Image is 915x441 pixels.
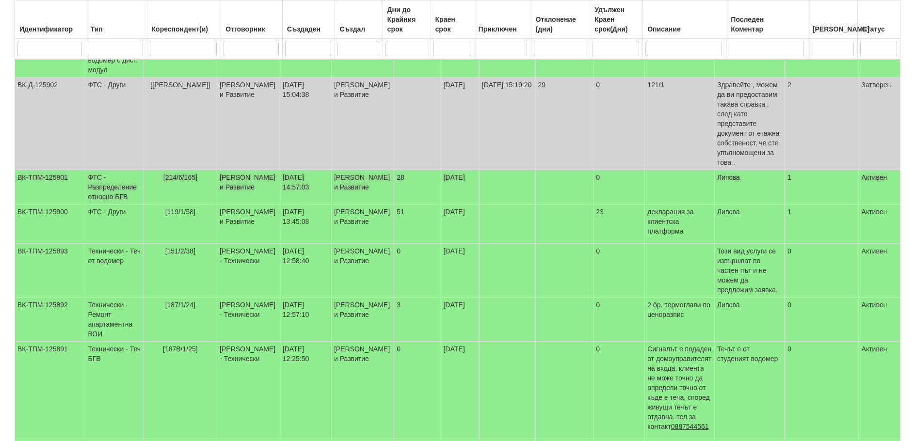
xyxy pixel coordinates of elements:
td: [PERSON_NAME] и Развитие [332,298,394,342]
span: 51 [397,208,404,216]
th: Статус: No sort applied, activate to apply an ascending sort [857,0,900,39]
span: Липсва [717,208,740,216]
td: 0 [594,298,645,342]
td: 29 [535,78,594,170]
td: 0 [594,170,645,205]
td: [DATE] [441,244,479,298]
td: [PERSON_NAME] и Развитие [217,170,280,205]
td: [DATE] 14:57:03 [280,170,331,205]
th: Описание: No sort applied, activate to apply an ascending sort [643,0,726,39]
tcxspan: Call 0887544561 via 3CX [671,423,709,430]
td: Технически - Теч от водомер [85,244,144,298]
td: 1 [785,205,859,244]
td: ФТС - Разпределение относно БГВ [85,170,144,205]
td: [DATE] 12:58:40 [280,244,331,298]
div: Описание [645,22,723,36]
div: Създал [337,22,380,36]
td: [PERSON_NAME] и Развитие [217,78,280,170]
td: Технически - Ремонт апартаментна ВОИ [85,298,144,342]
td: ВК-ТПМ-125893 [15,244,85,298]
td: 23 [594,205,645,244]
th: Тип: No sort applied, activate to apply an ascending sort [86,0,147,39]
td: [PERSON_NAME] и Развитие [332,78,394,170]
td: Активен [859,170,900,205]
td: [PERSON_NAME] и Развитие [217,205,280,244]
td: Активен [859,298,900,342]
span: [187В/1/25] [163,345,198,353]
td: [PERSON_NAME] и Развитие [332,244,394,298]
td: [PERSON_NAME] - Технически [217,244,280,298]
td: ВК-ТПМ-125891 [15,342,85,439]
td: ФТС - Други [85,205,144,244]
td: ВК-ТПМ-125901 [15,170,85,205]
div: Създаден [285,22,333,36]
div: Идентификатор [17,22,83,36]
td: Активен [859,342,900,439]
span: Течът е от студеният водомер [717,345,778,362]
span: [119/1/58] [165,208,195,216]
td: 0 [594,342,645,439]
th: Създаден: No sort applied, activate to apply an ascending sort [282,0,335,39]
td: 0 [785,298,859,342]
td: [DATE] 12:57:10 [280,298,331,342]
td: ВК-ТПМ-125900 [15,205,85,244]
th: Идентификатор: No sort applied, activate to apply an ascending sort [15,0,86,39]
td: 0 [594,78,645,170]
td: [DATE] 13:45:08 [280,205,331,244]
td: Технически - Теч БГВ [85,342,144,439]
td: ВК-Д-125902 [15,78,85,170]
div: [PERSON_NAME] [811,22,855,36]
td: 1 [785,170,859,205]
td: [DATE] 12:25:50 [280,342,331,439]
span: 28 [397,173,404,181]
th: Приключен: No sort applied, activate to apply an ascending sort [474,0,531,39]
th: Кореспондент(и): No sort applied, activate to apply an ascending sort [147,0,221,39]
th: Дни до Крайния срок: No sort applied, activate to apply an ascending sort [383,0,431,39]
td: 0 [785,244,859,298]
td: Затворен [859,78,900,170]
td: 0 [594,244,645,298]
td: [DATE] [441,78,479,170]
td: [PERSON_NAME] и Развитие [332,342,394,439]
span: Този вид услуги се извършват по частен път и не можем да предложим заявка. [717,247,778,294]
td: 2 [785,78,859,170]
span: Липсва [717,173,740,181]
div: Статус [860,22,898,36]
th: Брой Файлове: No sort applied, activate to apply an ascending sort [808,0,857,39]
td: [DATE] [441,342,479,439]
span: 3 [397,301,401,309]
div: Дни до Крайния срок [385,3,428,36]
td: [DATE] 15:04:38 [280,78,331,170]
th: Отклонение (дни): No sort applied, activate to apply an ascending sort [531,0,590,39]
p: декларация за клиентска платформа [647,207,712,236]
th: Отговорник: No sort applied, activate to apply an ascending sort [221,0,283,39]
span: 0 [397,247,401,255]
td: [PERSON_NAME] - Технически [217,342,280,439]
td: [PERSON_NAME] и Развитие [332,170,394,205]
td: [DATE] [441,298,479,342]
div: Тип [89,22,144,36]
td: [PERSON_NAME] и Развитие [332,205,394,244]
td: [DATE] [441,170,479,205]
span: Здравейте , можем да ви предоставим такава справка , след като представите документ от етажна соб... [717,81,780,166]
p: 2 бр. термоглави по ценоразпис [647,300,712,319]
td: Активен [859,205,900,244]
th: Удължен Краен срок(Дни): No sort applied, activate to apply an ascending sort [590,0,643,39]
th: Създал: No sort applied, activate to apply an ascending sort [335,0,383,39]
th: Краен срок: No sort applied, activate to apply an ascending sort [431,0,474,39]
td: [PERSON_NAME] - Технически [217,298,280,342]
td: Активен [859,244,900,298]
span: 0 [397,345,401,353]
td: ФТС - Други [85,78,144,170]
div: Отклонение (дни) [534,13,588,36]
td: ВК-ТПМ-125892 [15,298,85,342]
div: Удължен Краен срок(Дни) [593,3,640,36]
div: Отговорник [224,22,280,36]
span: [214/6/165] [163,173,197,181]
td: [DATE] [441,205,479,244]
span: [151/2/38] [165,247,195,255]
td: 0 [785,342,859,439]
span: [187/1/24] [165,301,195,309]
td: [DATE] 15:19:20 [479,78,535,170]
th: Последен Коментар: No sort applied, activate to apply an ascending sort [726,0,808,39]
